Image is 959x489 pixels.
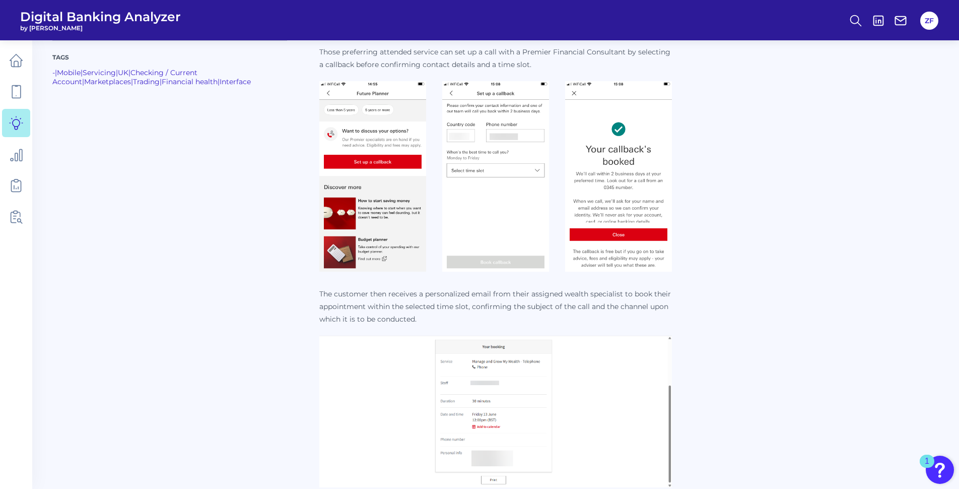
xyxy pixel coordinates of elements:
p: Tags [52,53,287,62]
p: The customer then receives a personalized email from their assigned wealth specialist to book the... [319,288,672,326]
a: Interface [220,77,251,86]
span: - [52,68,55,77]
button: Open Resource Center, 1 new notification [926,456,954,484]
a: Financial health [162,77,218,86]
a: Servicing [83,68,116,77]
span: | [131,77,133,86]
a: UK [118,68,128,77]
img: callback1.PNG [442,81,549,271]
span: | [128,68,130,77]
span: | [81,68,83,77]
p: Those preferring attended service can set up a call with a Premier Financial Consultant by select... [319,46,672,71]
span: | [218,77,220,86]
span: | [55,68,57,77]
a: Marketplaces [84,77,131,86]
div: 1 [925,461,929,474]
img: wealth.PNG [319,81,426,271]
span: | [160,77,162,86]
a: Mobile [57,68,81,77]
span: by [PERSON_NAME] [20,24,181,32]
a: Trading [133,77,160,86]
span: | [82,77,84,86]
img: callback2.PNG [565,81,672,271]
img: 2025-06-11_14-34-04.png [319,336,672,488]
span: Digital Banking Analyzer [20,9,181,24]
span: | [116,68,118,77]
button: ZF [920,12,938,30]
a: Checking / Current Account [52,68,197,86]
